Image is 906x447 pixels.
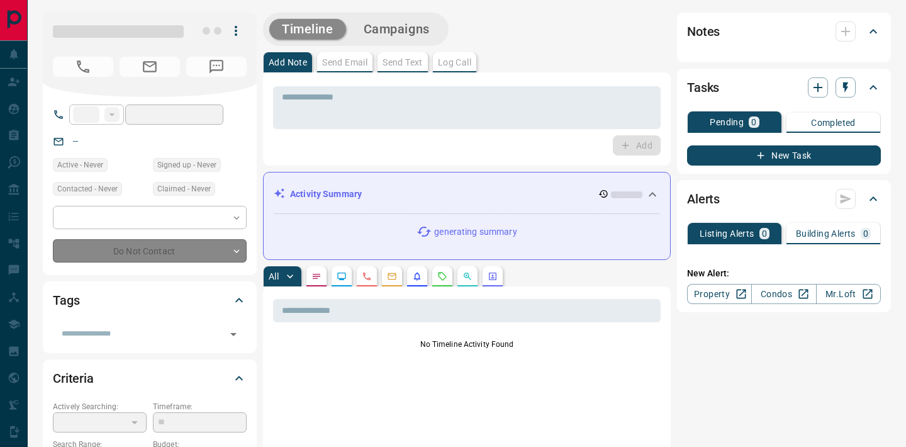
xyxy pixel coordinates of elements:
div: Notes [687,16,881,47]
a: Condos [751,284,816,304]
div: Activity Summary [274,183,660,206]
p: generating summary [434,225,517,239]
p: Actively Searching: [53,401,147,412]
div: Do Not Contact [53,239,247,263]
svg: Calls [362,271,372,281]
span: Signed up - Never [157,159,216,171]
svg: Listing Alerts [412,271,422,281]
button: Open [225,325,242,343]
span: Claimed - Never [157,183,211,195]
span: No Number [186,57,247,77]
span: No Number [53,57,113,77]
span: Contacted - Never [57,183,118,195]
svg: Lead Browsing Activity [337,271,347,281]
p: No Timeline Activity Found [273,339,661,350]
svg: Notes [311,271,322,281]
p: Add Note [269,58,307,67]
p: 0 [863,229,868,238]
svg: Agent Actions [488,271,498,281]
p: Completed [811,118,856,127]
h2: Tags [53,290,79,310]
a: -- [73,136,78,146]
p: Listing Alerts [700,229,754,238]
p: Activity Summary [290,188,362,201]
h2: Alerts [687,189,720,209]
button: Campaigns [351,19,442,40]
svg: Requests [437,271,447,281]
div: Alerts [687,184,881,214]
span: No Email [120,57,180,77]
div: Criteria [53,363,247,393]
button: New Task [687,145,881,166]
p: 0 [751,118,756,127]
p: 0 [762,229,767,238]
p: New Alert: [687,267,881,280]
svg: Emails [387,271,397,281]
h2: Tasks [687,77,719,98]
p: Pending [710,118,744,127]
a: Property [687,284,752,304]
h2: Notes [687,21,720,42]
p: All [269,272,279,281]
p: Timeframe: [153,401,247,412]
p: Building Alerts [796,229,856,238]
span: Active - Never [57,159,103,171]
div: Tasks [687,72,881,103]
svg: Opportunities [462,271,473,281]
div: Tags [53,285,247,315]
a: Mr.Loft [816,284,881,304]
h2: Criteria [53,368,94,388]
button: Timeline [269,19,346,40]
